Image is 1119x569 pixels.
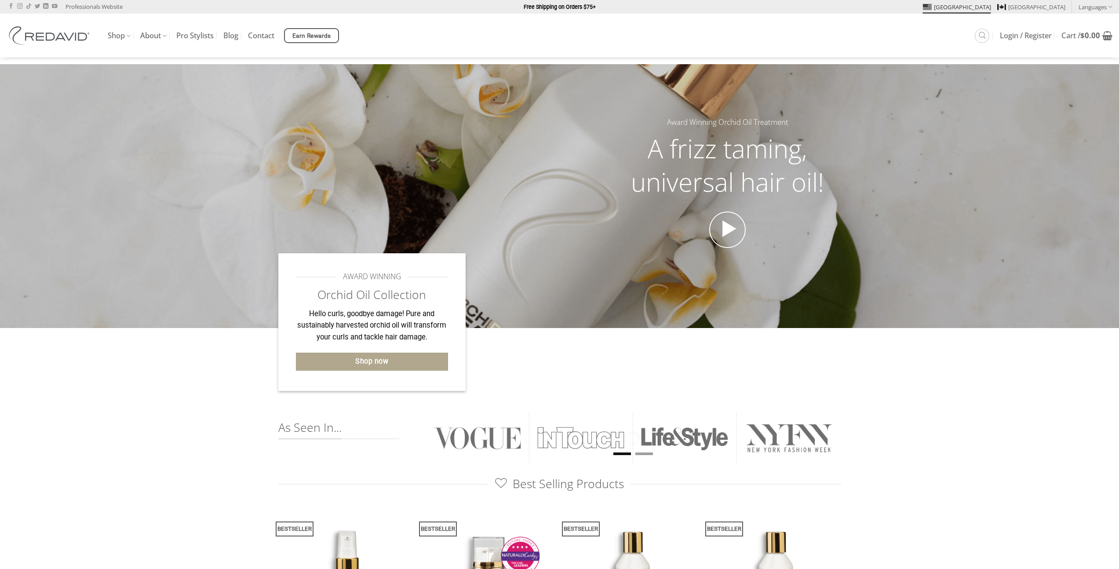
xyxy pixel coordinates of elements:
[923,0,991,14] a: [GEOGRAPHIC_DATA]
[614,117,841,128] h5: Award Winning Orchid Oil Treatment
[284,28,339,43] a: Earn Rewards
[1080,30,1085,40] span: $
[1080,30,1100,40] bdi: 0.00
[635,452,653,455] li: Page dot 2
[26,4,31,10] a: Follow on TikTok
[35,4,40,10] a: Follow on Twitter
[43,4,48,10] a: Follow on LinkedIn
[343,271,401,283] span: AWARD WINNING
[17,4,22,10] a: Follow on Instagram
[140,27,167,44] a: About
[614,132,841,198] h2: A frizz taming, universal hair oil!
[176,28,214,44] a: Pro Stylists
[495,476,624,492] span: Best Selling Products
[1000,32,1052,39] span: Login / Register
[52,4,57,10] a: Follow on YouTube
[108,27,131,44] a: Shop
[223,28,238,44] a: Blog
[1000,28,1052,44] a: Login / Register
[296,287,448,303] h2: Orchid Oil Collection
[355,356,388,367] span: Shop now
[1079,0,1112,13] a: Languages
[296,353,448,371] a: Shop now
[278,420,342,439] span: As Seen In...
[248,28,274,44] a: Contact
[709,212,746,248] a: Open video in lightbox
[997,0,1065,14] a: [GEOGRAPHIC_DATA]
[613,452,631,455] li: Page dot 1
[296,308,448,343] p: Hello curls, goodbye damage! Pure and sustainably harvested orchid oil will transform your curls ...
[524,4,596,10] strong: Free Shipping on Orders $75+
[1061,32,1100,39] span: Cart /
[7,26,95,45] img: REDAVID Salon Products | United States
[8,4,14,10] a: Follow on Facebook
[292,31,331,41] span: Earn Rewards
[1061,26,1112,45] a: View cart
[975,29,989,43] a: Search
